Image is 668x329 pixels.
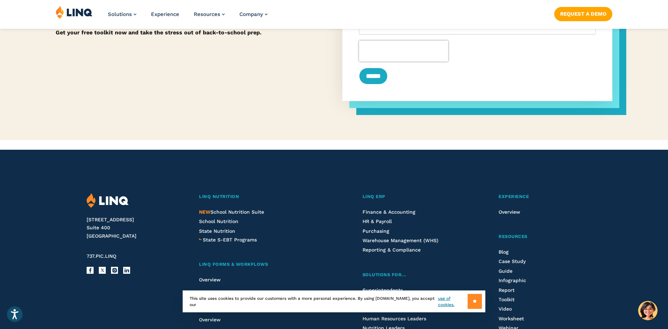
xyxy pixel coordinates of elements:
[499,193,581,200] a: Experience
[199,209,264,215] span: School Nutrition Suite
[199,194,239,199] span: LINQ Nutrition
[239,11,268,17] a: Company
[499,249,509,255] a: Blog
[199,228,235,234] a: State Nutrition
[123,267,130,274] a: LinkedIn
[199,261,326,268] a: LINQ Forms & Workflows
[87,253,116,259] span: 737.PIC.LINQ
[199,219,238,224] a: School Nutrition
[87,216,182,240] address: [STREET_ADDRESS] Suite 400 [GEOGRAPHIC_DATA]
[438,295,468,308] a: use of cookies.
[359,41,448,61] iframe: reCAPTCHA
[199,193,326,200] a: LINQ Nutrition
[239,11,263,17] span: Company
[87,267,94,274] a: Facebook
[108,11,136,17] a: Solutions
[203,236,257,244] a: State S-EBT Programs
[203,237,257,242] span: State S-EBT Programs
[499,278,526,283] a: Infographic
[363,228,389,234] a: Purchasing
[363,193,462,200] a: LINQ ERP
[499,297,515,302] a: Toolkit
[363,238,438,243] a: Warehouse Management (WHS)
[199,209,264,215] a: NEWSchool Nutrition Suite
[554,6,612,21] nav: Button Navigation
[199,262,268,267] span: LINQ Forms & Workflows
[499,234,527,239] span: Resources
[363,219,392,224] a: HR & Payroll
[499,287,515,293] a: Report
[111,267,118,274] a: Instagram
[108,6,268,28] nav: Primary Navigation
[194,11,220,17] span: Resources
[199,277,221,282] a: Overview
[499,268,512,274] a: Guide
[363,247,421,253] a: Reporting & Compliance
[194,11,225,17] a: Resources
[87,193,129,208] img: LINQ | K‑12 Software
[499,209,520,215] a: Overview
[151,11,179,17] a: Experience
[499,233,581,240] a: Resources
[363,209,415,215] a: Finance & Accounting
[56,6,93,19] img: LINQ | K‑12 Software
[99,267,106,274] a: X
[554,7,612,21] a: Request a Demo
[199,209,210,215] span: NEW
[56,29,262,36] strong: Get your free toolkit now and take the stress out of back-to-school prep.
[499,194,529,199] span: Experience
[638,301,658,320] button: Hello, have a question? Let’s chat.
[499,258,526,264] a: Case Study
[183,290,485,312] div: This site uses cookies to provide our customers with a more personal experience. By using [DOMAIN...
[108,11,132,17] span: Solutions
[363,194,385,199] span: LINQ ERP
[363,287,403,293] a: Superintendents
